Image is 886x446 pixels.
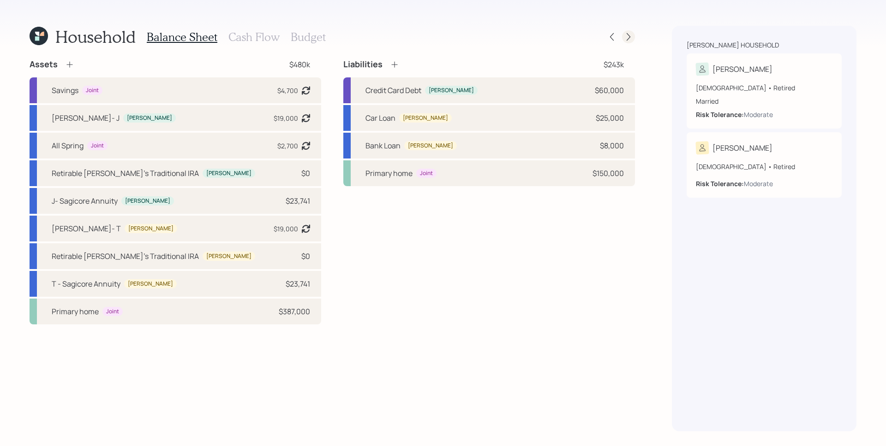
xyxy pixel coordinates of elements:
div: $4,700 [277,86,298,95]
div: All Spring [52,140,84,151]
div: Savings [52,85,78,96]
div: [PERSON_NAME] [712,142,772,153]
div: [PERSON_NAME] [127,114,172,122]
div: [DEMOGRAPHIC_DATA] • Retired [696,162,832,171]
div: [PERSON_NAME]- T [52,223,121,234]
div: $0 [301,168,310,179]
div: [PERSON_NAME] [128,280,173,288]
div: Joint [86,87,99,94]
h4: Assets [30,59,58,70]
div: $23,741 [286,195,310,206]
div: Moderate [744,110,773,119]
div: [PERSON_NAME] [408,142,453,150]
div: Joint [420,170,433,177]
div: $23,741 [286,278,310,289]
div: $25,000 [596,112,624,123]
div: $480k [289,59,310,70]
div: [PERSON_NAME] household [687,41,779,50]
div: Joint [106,308,119,316]
div: Retirable [PERSON_NAME]'s Traditional IRA [52,251,199,262]
div: $8,000 [600,140,624,151]
div: [PERSON_NAME] [206,252,251,260]
b: Risk Tolerance: [696,110,744,119]
div: Primary home [365,168,413,179]
div: $243k [604,59,624,70]
div: $2,700 [277,141,298,151]
div: Credit Card Debt [365,85,421,96]
div: [DEMOGRAPHIC_DATA] • Retired [696,83,832,93]
div: $60,000 [595,85,624,96]
div: J- Sagicore Annuity [52,195,118,206]
div: $19,000 [274,224,298,234]
h3: Cash Flow [228,30,280,44]
div: Retirable [PERSON_NAME]'s Traditional IRA [52,168,199,179]
b: Risk Tolerance: [696,179,744,188]
div: [PERSON_NAME] [712,64,772,75]
div: Joint [91,142,104,150]
div: [PERSON_NAME] [128,225,174,233]
div: [PERSON_NAME] [125,197,170,205]
div: $387,000 [279,306,310,317]
div: [PERSON_NAME] [206,170,251,177]
h3: Budget [291,30,326,44]
div: [PERSON_NAME] [429,87,474,94]
div: Moderate [744,179,773,188]
h4: Liabilities [343,59,383,70]
div: Car Loan [365,112,395,123]
div: Bank Loan [365,140,401,151]
div: $0 [301,251,310,262]
div: $150,000 [593,168,624,179]
div: [PERSON_NAME]- J [52,112,120,123]
div: [PERSON_NAME] [403,114,448,122]
div: T - Sagicore Annuity [52,278,120,289]
div: Primary home [52,306,99,317]
div: $19,000 [274,113,298,123]
h3: Balance Sheet [147,30,217,44]
div: Married [696,96,832,106]
h1: Household [55,27,136,47]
